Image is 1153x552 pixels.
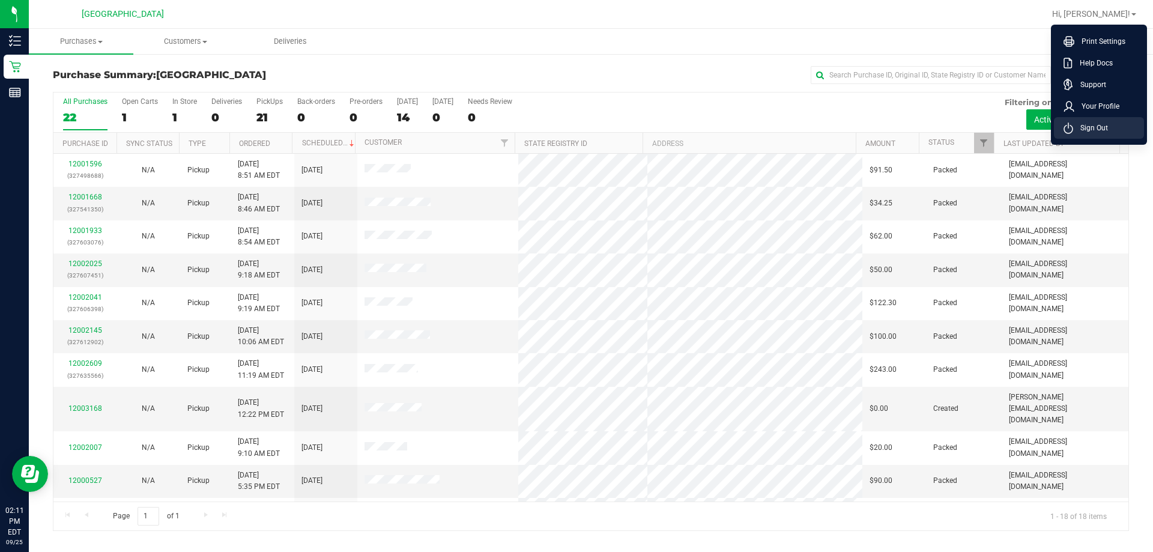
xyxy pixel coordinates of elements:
[301,364,322,375] span: [DATE]
[1009,325,1121,348] span: [EMAIL_ADDRESS][DOMAIN_NAME]
[29,36,133,47] span: Purchases
[933,165,957,176] span: Packed
[256,111,283,124] div: 21
[870,364,897,375] span: $243.00
[933,198,957,209] span: Packed
[62,139,108,148] a: Purchase ID
[142,365,155,374] span: Not Applicable
[870,297,897,309] span: $122.30
[974,133,994,153] a: Filter
[238,192,280,214] span: [DATE] 8:46 AM EDT
[397,97,418,106] div: [DATE]
[138,507,159,526] input: 1
[142,232,155,240] span: Not Applicable
[238,397,284,420] span: [DATE] 12:22 PM EDT
[301,442,322,453] span: [DATE]
[301,331,322,342] span: [DATE]
[142,299,155,307] span: Not Applicable
[1073,57,1113,69] span: Help Docs
[238,225,280,248] span: [DATE] 8:54 AM EDT
[468,111,512,124] div: 0
[9,86,21,99] inline-svg: Reports
[126,139,172,148] a: Sync Status
[1052,9,1130,19] span: Hi, [PERSON_NAME]!
[142,364,155,375] button: N/A
[258,36,323,47] span: Deliveries
[1009,292,1121,315] span: [EMAIL_ADDRESS][DOMAIN_NAME]
[68,443,102,452] a: 12002007
[68,293,102,302] a: 12002041
[301,231,322,242] span: [DATE]
[142,475,155,487] button: N/A
[301,264,322,276] span: [DATE]
[365,138,402,147] a: Customer
[189,139,206,148] a: Type
[142,264,155,276] button: N/A
[187,297,210,309] span: Pickup
[9,61,21,73] inline-svg: Retail
[238,159,280,181] span: [DATE] 8:51 AM EDT
[61,303,109,315] p: (327606398)
[68,259,102,268] a: 12002025
[68,404,102,413] a: 12003168
[187,231,210,242] span: Pickup
[5,505,23,538] p: 02:11 PM EDT
[61,270,109,281] p: (327607451)
[142,443,155,452] span: Not Applicable
[811,66,1051,84] input: Search Purchase ID, Original ID, State Registry ID or Customer Name...
[1074,100,1119,112] span: Your Profile
[142,231,155,242] button: N/A
[122,111,158,124] div: 1
[495,133,515,153] a: Filter
[1009,392,1121,426] span: [PERSON_NAME][EMAIL_ADDRESS][DOMAIN_NAME]
[134,36,237,47] span: Customers
[238,292,280,315] span: [DATE] 9:19 AM EDT
[1073,79,1106,91] span: Support
[1005,97,1083,107] span: Filtering on status:
[870,165,892,176] span: $91.50
[432,97,453,106] div: [DATE]
[933,264,957,276] span: Packed
[238,29,342,54] a: Deliveries
[350,97,383,106] div: Pre-orders
[870,475,892,487] span: $90.00
[301,475,322,487] span: [DATE]
[172,111,197,124] div: 1
[238,258,280,281] span: [DATE] 9:18 AM EDT
[301,198,322,209] span: [DATE]
[142,265,155,274] span: Not Applicable
[297,97,335,106] div: Back-orders
[468,97,512,106] div: Needs Review
[928,138,954,147] a: Status
[238,325,284,348] span: [DATE] 10:06 AM EDT
[172,97,197,106] div: In Store
[933,331,957,342] span: Packed
[1054,117,1144,139] li: Sign Out
[239,139,270,148] a: Ordered
[82,9,164,19] span: [GEOGRAPHIC_DATA]
[256,97,283,106] div: PickUps
[870,403,888,414] span: $0.00
[1003,139,1064,148] a: Last Updated By
[63,111,107,124] div: 22
[211,97,242,106] div: Deliveries
[870,264,892,276] span: $50.00
[187,403,210,414] span: Pickup
[61,336,109,348] p: (327612902)
[133,29,238,54] a: Customers
[211,111,242,124] div: 0
[68,193,102,201] a: 12001668
[1009,225,1121,248] span: [EMAIL_ADDRESS][DOMAIN_NAME]
[238,436,280,459] span: [DATE] 9:10 AM EDT
[187,364,210,375] span: Pickup
[350,111,383,124] div: 0
[302,139,357,147] a: Scheduled
[1009,258,1121,281] span: [EMAIL_ADDRESS][DOMAIN_NAME]
[68,476,102,485] a: 12000527
[142,404,155,413] span: Not Applicable
[301,165,322,176] span: [DATE]
[187,475,210,487] span: Pickup
[61,204,109,215] p: (327541350)
[1073,122,1108,134] span: Sign Out
[933,297,957,309] span: Packed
